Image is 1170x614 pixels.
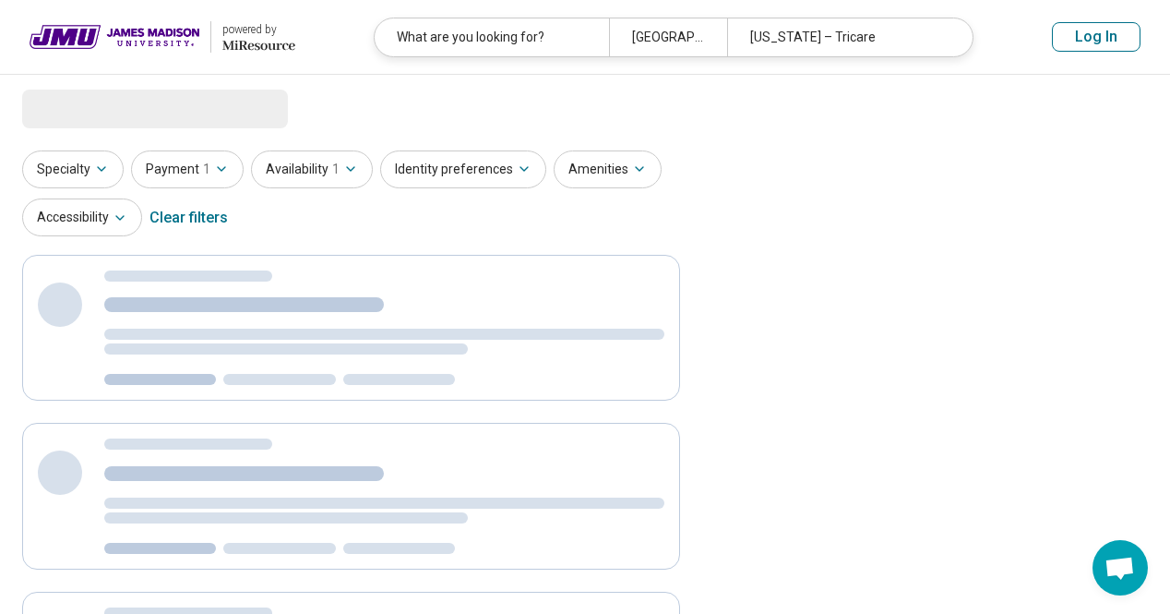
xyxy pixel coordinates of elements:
button: Log In [1052,22,1140,52]
button: Payment1 [131,150,244,188]
span: 1 [203,160,210,179]
div: [GEOGRAPHIC_DATA], [GEOGRAPHIC_DATA] [609,18,726,56]
button: Amenities [554,150,662,188]
div: Clear filters [149,196,228,240]
button: Identity preferences [380,150,546,188]
button: Availability1 [251,150,373,188]
img: James Madison University [30,15,199,59]
span: Loading... [22,90,177,126]
span: 1 [332,160,340,179]
div: [US_STATE] – Tricare [727,18,961,56]
div: What are you looking for? [375,18,609,56]
div: powered by [222,21,295,38]
div: Open chat [1092,540,1148,596]
button: Specialty [22,150,124,188]
button: Accessibility [22,199,142,236]
a: James Madison Universitypowered by [30,15,295,59]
